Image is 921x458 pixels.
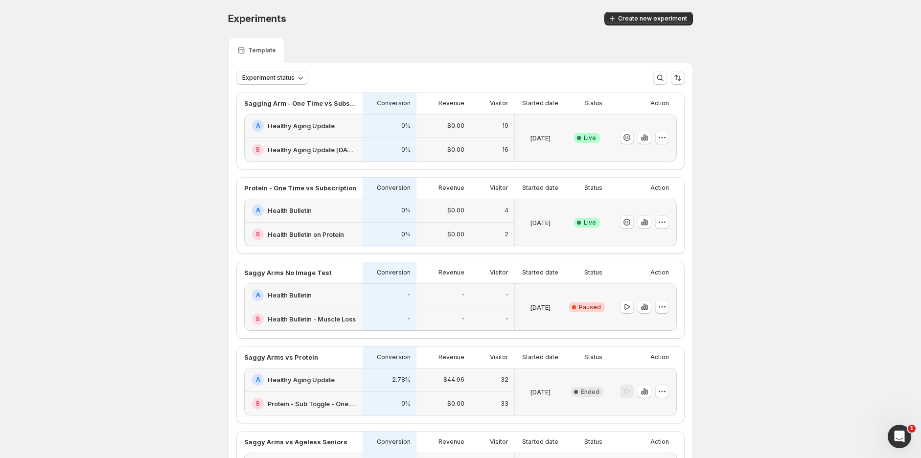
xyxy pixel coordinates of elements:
p: Visitor [490,353,508,361]
h2: A [256,291,260,299]
p: [DATE] [530,133,551,143]
p: - [506,291,508,299]
button: Experiment status [236,71,308,85]
p: Revenue [438,184,464,192]
span: Experiments [228,13,286,24]
p: Action [650,353,669,361]
h2: Protein - Sub Toggle - One Time Default [268,399,357,409]
p: 0% [401,400,411,408]
h2: A [256,206,260,214]
p: Conversion [377,184,411,192]
p: 32 [501,376,508,384]
button: Sort the results [671,71,685,85]
p: Revenue [438,438,464,446]
p: Started date [522,438,558,446]
p: Protein - One Time vs Subscription [244,183,356,193]
span: Create new experiment [618,15,687,23]
h2: A [256,122,260,130]
p: Visitor [490,438,508,446]
p: $0.00 [447,146,464,154]
h2: Health Bulletin - Muscle Loss [268,314,356,324]
h2: B [256,230,260,238]
p: Conversion [377,353,411,361]
p: Revenue [438,99,464,107]
p: Template [248,46,276,54]
p: 2 [505,230,508,238]
p: - [408,291,411,299]
p: Saggy Arms vs Ageless Seniors [244,437,347,447]
p: Action [650,438,669,446]
p: Conversion [377,438,411,446]
p: $0.00 [447,206,464,214]
p: [DATE] [530,387,551,397]
p: Revenue [438,353,464,361]
span: Live [584,219,596,227]
p: Started date [522,184,558,192]
h2: Health Bulletin [268,206,312,215]
p: Saggy Arms No Image Test [244,268,332,277]
p: $0.00 [447,122,464,130]
h2: Healthy Aging Update [268,375,335,385]
p: $0.00 [447,400,464,408]
p: Visitor [490,99,508,107]
span: Live [584,134,596,142]
p: - [506,315,508,323]
p: 16 [502,146,508,154]
p: Started date [522,99,558,107]
p: Saggy Arms vs Protein [244,352,318,362]
p: $44.96 [443,376,464,384]
p: 0% [401,206,411,214]
h2: B [256,146,260,154]
button: Create new experiment [604,12,693,25]
p: $0.00 [447,230,464,238]
p: Conversion [377,99,411,107]
p: Visitor [490,269,508,276]
p: - [461,291,464,299]
p: Visitor [490,184,508,192]
iframe: Intercom live chat [888,425,911,448]
p: Started date [522,353,558,361]
p: - [461,315,464,323]
h2: B [256,315,260,323]
p: 33 [501,400,508,408]
p: 19 [502,122,508,130]
p: 0% [401,230,411,238]
h2: B [256,400,260,408]
h2: Health Bulletin on Protein [268,229,344,239]
p: - [408,315,411,323]
p: Status [584,269,602,276]
p: Action [650,99,669,107]
p: 4 [505,206,508,214]
span: Ended [581,388,599,396]
h2: Health Bulletin [268,290,312,300]
span: Paused [579,303,601,311]
p: Revenue [438,269,464,276]
span: 1 [908,425,916,433]
h2: A [256,376,260,384]
h2: Healthy Aging Update [DATE] [268,145,357,155]
p: Sagging Arm - One Time vs Subscription [244,98,357,108]
p: Status [584,438,602,446]
p: 0% [401,146,411,154]
p: Conversion [377,269,411,276]
p: Status [584,99,602,107]
p: 2.78% [392,376,411,384]
h2: Healthy Aging Update [268,121,335,131]
p: [DATE] [530,302,551,312]
span: Experiment status [242,74,295,82]
p: Status [584,184,602,192]
p: Action [650,269,669,276]
p: 0% [401,122,411,130]
p: Action [650,184,669,192]
p: Status [584,353,602,361]
p: Started date [522,269,558,276]
p: [DATE] [530,218,551,228]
